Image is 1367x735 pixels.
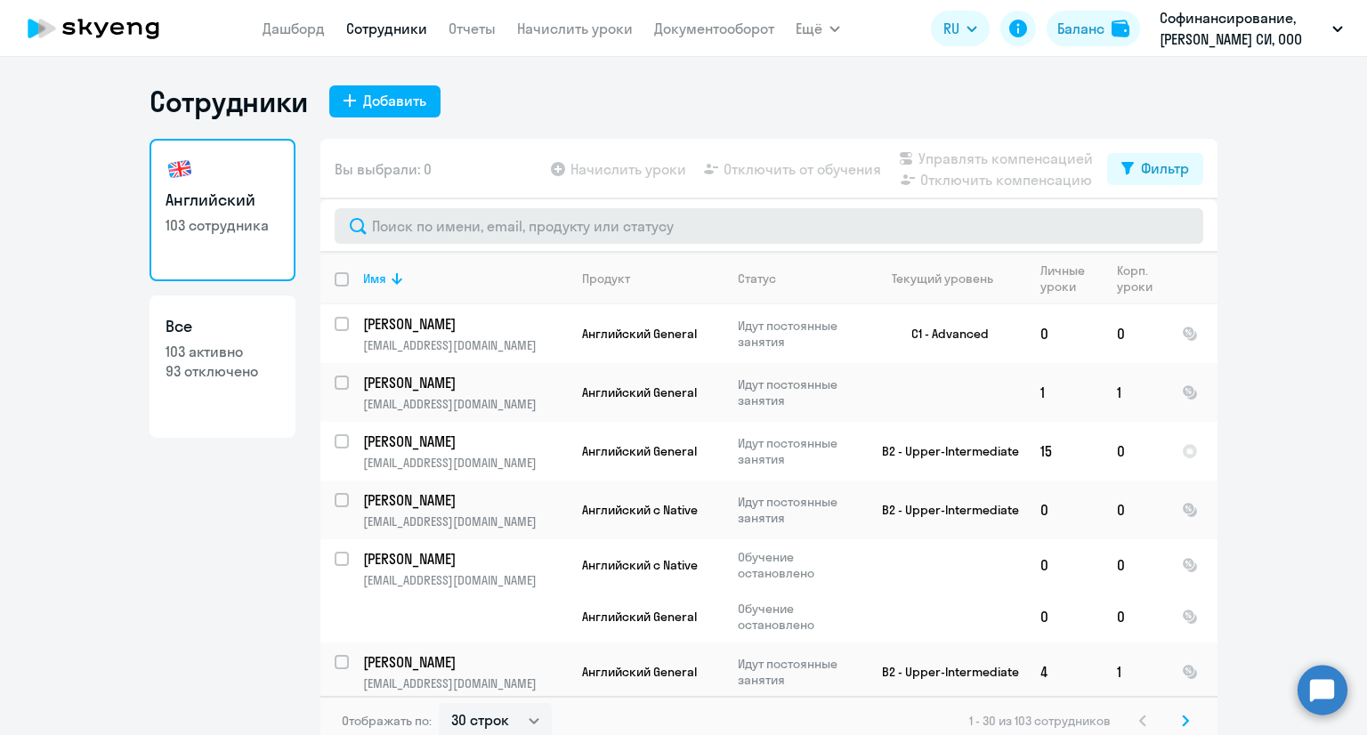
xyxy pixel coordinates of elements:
[363,271,567,287] div: Имя
[738,376,860,408] p: Идут постоянные занятия
[335,158,432,180] span: Вы выбрали: 0
[1117,262,1167,295] div: Корп. уроки
[582,557,698,573] span: Английский с Native
[1103,363,1168,422] td: 1
[1040,262,1102,295] div: Личные уроки
[931,11,990,46] button: RU
[1151,7,1352,50] button: Софинансирование, [PERSON_NAME] СИ, ООО
[517,20,633,37] a: Начислить уроки
[363,90,426,111] div: Добавить
[363,373,567,392] a: [PERSON_NAME]
[582,664,697,680] span: Английский General
[1103,422,1168,481] td: 0
[263,20,325,37] a: Дашборд
[363,314,567,334] a: [PERSON_NAME]
[1026,481,1103,539] td: 0
[1026,363,1103,422] td: 1
[738,271,776,287] div: Статус
[738,549,860,581] p: Обучение остановлено
[1107,153,1203,185] button: Фильтр
[342,713,432,729] span: Отображать по:
[861,422,1026,481] td: B2 - Upper-Intermediate
[166,315,279,338] h3: Все
[654,20,774,37] a: Документооборот
[738,435,860,467] p: Идут постоянные занятия
[1026,304,1103,363] td: 0
[1160,7,1325,50] p: Софинансирование, [PERSON_NAME] СИ, ООО
[363,549,564,569] p: [PERSON_NAME]
[796,11,840,46] button: Ещё
[150,295,295,438] a: Все103 активно93 отключено
[363,455,567,471] p: [EMAIL_ADDRESS][DOMAIN_NAME]
[1103,591,1168,642] td: 0
[738,318,860,350] p: Идут постоянные занятия
[1103,539,1168,591] td: 0
[738,656,860,688] p: Идут постоянные занятия
[1026,642,1103,701] td: 4
[796,18,822,39] span: Ещё
[363,675,567,691] p: [EMAIL_ADDRESS][DOMAIN_NAME]
[875,271,1025,287] div: Текущий уровень
[449,20,496,37] a: Отчеты
[363,549,567,569] a: [PERSON_NAME]
[363,432,564,451] p: [PERSON_NAME]
[363,652,564,672] p: [PERSON_NAME]
[166,361,279,381] p: 93 отключено
[1026,422,1103,481] td: 15
[969,713,1111,729] span: 1 - 30 из 103 сотрудников
[150,84,308,119] h1: Сотрудники
[1103,481,1168,539] td: 0
[335,208,1203,244] input: Поиск по имени, email, продукту или статусу
[363,373,564,392] p: [PERSON_NAME]
[582,609,697,625] span: Английский General
[943,18,959,39] span: RU
[363,396,567,412] p: [EMAIL_ADDRESS][DOMAIN_NAME]
[150,139,295,281] a: Английский103 сотрудника
[892,271,993,287] div: Текущий уровень
[363,490,567,510] a: [PERSON_NAME]
[1026,591,1103,642] td: 0
[363,337,567,353] p: [EMAIL_ADDRESS][DOMAIN_NAME]
[582,502,698,518] span: Английский с Native
[1141,157,1189,179] div: Фильтр
[166,215,279,235] p: 103 сотрудника
[363,490,564,510] p: [PERSON_NAME]
[738,494,860,526] p: Идут постоянные занятия
[363,432,567,451] a: [PERSON_NAME]
[861,481,1026,539] td: B2 - Upper-Intermediate
[329,85,441,117] button: Добавить
[582,384,697,400] span: Английский General
[363,271,386,287] div: Имя
[166,342,279,361] p: 103 активно
[1057,18,1104,39] div: Баланс
[346,20,427,37] a: Сотрудники
[1026,539,1103,591] td: 0
[582,271,630,287] div: Продукт
[861,304,1026,363] td: C1 - Advanced
[1112,20,1129,37] img: balance
[1103,642,1168,701] td: 1
[582,326,697,342] span: Английский General
[363,652,567,672] a: [PERSON_NAME]
[363,513,567,529] p: [EMAIL_ADDRESS][DOMAIN_NAME]
[363,314,564,334] p: [PERSON_NAME]
[738,601,860,633] p: Обучение остановлено
[582,443,697,459] span: Английский General
[166,155,194,183] img: english
[861,642,1026,701] td: B2 - Upper-Intermediate
[166,189,279,212] h3: Английский
[363,572,567,588] p: [EMAIL_ADDRESS][DOMAIN_NAME]
[1103,304,1168,363] td: 0
[1047,11,1140,46] button: Балансbalance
